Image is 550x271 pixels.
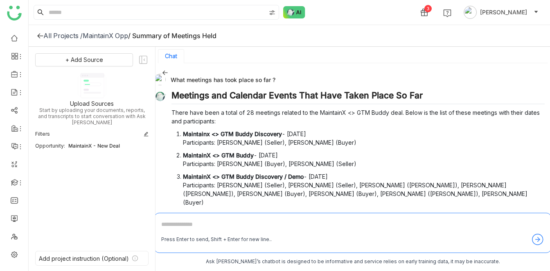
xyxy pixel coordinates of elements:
p: - [DATE] Participants: [PERSON_NAME] (Seller), [PERSON_NAME] (Seller), [PERSON_NAME] ([PERSON_NAM... [183,172,545,207]
span: + Add Source [65,55,103,64]
div: Press Enter to send, Shift + Enter for new line.. [161,236,272,244]
div: MaintainX - New Deal [68,143,149,149]
div: Add project instruction (Optional) [39,255,129,262]
h2: Meetings and Calendar Events That Have Taken Place So Far [171,90,545,104]
span: [PERSON_NAME] [480,8,527,17]
img: ask-buddy-normal.svg [283,6,305,18]
img: avatar [464,6,477,19]
button: + Add Source [35,53,133,66]
p: - [DATE] Participants: [PERSON_NAME] (Buyer), [PERSON_NAME] (Seller) [183,151,545,168]
img: 619b7b4f13e9234403e7079e [154,74,166,85]
div: What meetings has took place so far ? [154,74,545,85]
p: There have been a total of 28 meetings related to the MaintainX <> GTM Buddy deal. Below is the l... [171,108,545,125]
button: Chat [165,53,177,59]
img: help.svg [443,9,451,17]
div: MaintainX Opp [83,32,128,40]
div: Start by uploading your documents, reports, and transcripts to start conversation with Ask [PERSO... [35,107,149,125]
strong: MaintainX <> GTM Buddy Discovery / Demo [183,173,304,180]
div: Filters [35,130,50,138]
strong: MaintainX <> GTM Buddy [183,152,254,159]
div: Upload Sources [70,100,114,107]
div: Opportunity: [35,143,65,149]
div: All Projects / [43,32,83,40]
button: [PERSON_NAME] [462,6,540,19]
div: / Summary of Meetings Held [128,32,216,40]
div: 3 [424,5,432,12]
img: logo [7,6,22,20]
p: - [DATE] Participants: [PERSON_NAME] (Seller), [PERSON_NAME] (Buyer) [183,130,545,147]
strong: Maintainx <> GTM Buddy Discovery [183,130,282,137]
img: search-type.svg [269,9,275,16]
